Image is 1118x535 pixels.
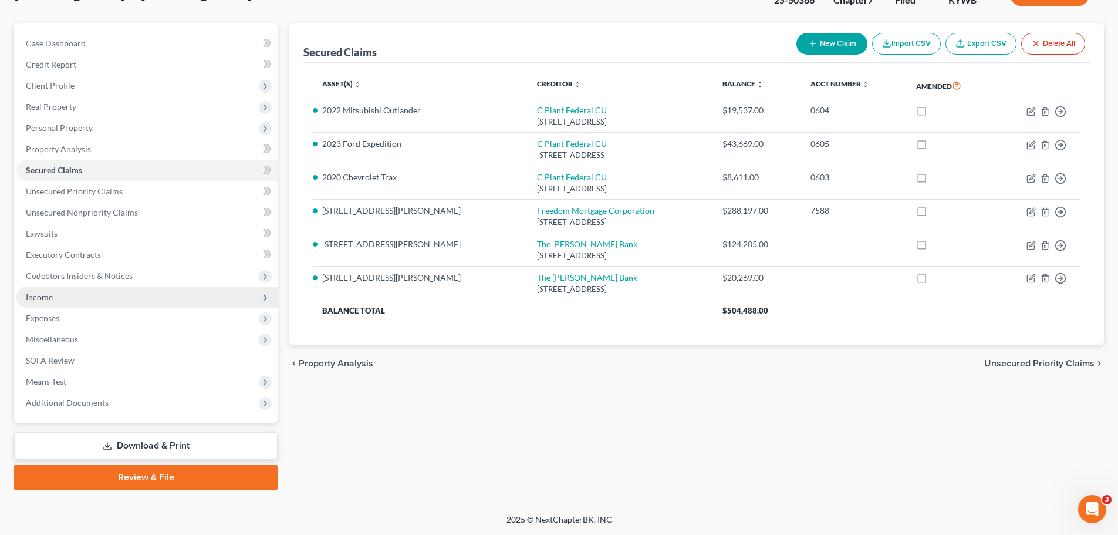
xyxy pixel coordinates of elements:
li: 2022 Mitsubishi Outlander [322,105,518,116]
span: Unsecured Priority Claims [984,359,1095,368]
li: [STREET_ADDRESS][PERSON_NAME] [322,238,518,250]
div: [STREET_ADDRESS] [537,183,704,194]
span: Unsecured Nonpriority Claims [26,207,138,217]
a: SOFA Review [16,350,278,371]
div: $43,669.00 [722,138,792,150]
div: $19,537.00 [722,105,792,116]
span: Unsecured Priority Claims [26,186,123,196]
button: Import CSV [872,33,941,55]
span: $504,488.00 [722,306,768,315]
span: Expenses [26,313,59,323]
div: $124,205.00 [722,238,792,250]
iframe: Intercom live chat [1078,495,1106,523]
span: Real Property [26,102,76,112]
i: unfold_more [862,81,869,88]
div: Secured Claims [303,45,377,59]
div: 0603 [810,171,897,183]
span: SOFA Review [26,355,75,365]
a: Asset(s) unfold_more [322,79,361,88]
a: Freedom Mortgage Corporation [537,206,654,216]
a: Secured Claims [16,160,278,181]
a: Credit Report [16,54,278,75]
a: C Plant Federal CU [537,105,607,115]
a: Property Analysis [16,139,278,160]
button: Delete All [1021,33,1085,55]
a: Creditor unfold_more [537,79,581,88]
th: Amended [907,72,994,99]
a: The [PERSON_NAME] Bank [537,239,637,249]
span: 3 [1102,495,1112,504]
div: [STREET_ADDRESS] [537,250,704,261]
button: chevron_left Property Analysis [289,359,373,368]
div: $20,269.00 [722,272,792,284]
div: [STREET_ADDRESS] [537,217,704,228]
i: unfold_more [354,81,361,88]
i: unfold_more [756,81,764,88]
div: 7588 [810,205,897,217]
i: chevron_left [289,359,299,368]
span: Client Profile [26,80,75,90]
span: Personal Property [26,123,93,133]
span: Means Test [26,376,66,386]
span: Executory Contracts [26,250,101,260]
li: [STREET_ADDRESS][PERSON_NAME] [322,205,518,217]
span: Codebtors Insiders & Notices [26,271,133,281]
i: chevron_right [1095,359,1104,368]
a: Unsecured Nonpriority Claims [16,202,278,223]
div: 0605 [810,138,897,150]
span: Miscellaneous [26,334,78,344]
div: [STREET_ADDRESS] [537,116,704,127]
div: $8,611.00 [722,171,792,183]
span: Property Analysis [26,144,91,154]
a: Case Dashboard [16,33,278,54]
a: Executory Contracts [16,244,278,265]
a: Review & File [14,465,278,490]
span: Case Dashboard [26,38,86,48]
div: [STREET_ADDRESS] [537,150,704,161]
a: Unsecured Priority Claims [16,181,278,202]
a: Download & Print [14,432,278,460]
span: Lawsuits [26,228,58,238]
th: Balance Total [313,300,713,321]
div: $288,197.00 [722,205,792,217]
span: Credit Report [26,59,76,69]
div: 0604 [810,105,897,116]
a: Balance unfold_more [722,79,764,88]
a: Acct Number unfold_more [810,79,869,88]
div: [STREET_ADDRESS] [537,284,704,295]
span: Property Analysis [299,359,373,368]
a: C Plant Federal CU [537,139,607,149]
li: 2020 Chevrolet Trax [322,171,518,183]
a: Lawsuits [16,223,278,244]
a: The [PERSON_NAME] Bank [537,272,637,282]
li: 2023 Ford Expedition [322,138,518,150]
div: 2025 © NextChapterBK, INC [225,514,894,535]
i: unfold_more [574,81,581,88]
span: Income [26,292,53,302]
span: Secured Claims [26,165,82,175]
span: Additional Documents [26,398,109,408]
a: Export CSV [945,33,1016,55]
a: C Plant Federal CU [537,172,607,182]
li: [STREET_ADDRESS][PERSON_NAME] [322,272,518,284]
button: Unsecured Priority Claims chevron_right [984,359,1104,368]
button: New Claim [796,33,867,55]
